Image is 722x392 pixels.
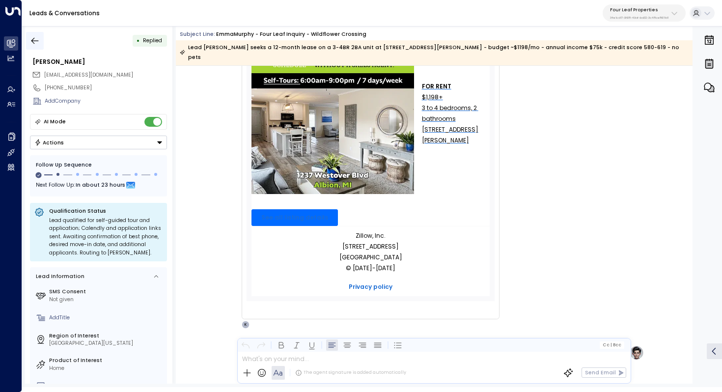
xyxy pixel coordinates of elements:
[216,30,366,38] div: EmmaMurphy - Four Leaf Inquiry - Wildflower Crossing
[49,382,164,390] div: AddNo. of People
[251,209,338,226] a: See all listing details
[49,357,164,364] label: Product of Interest
[49,217,163,257] div: Lead qualified for self-guided tour and application; Calendly and application links sent. Awaitin...
[422,92,443,103] a: $1,198+
[32,57,167,66] div: [PERSON_NAME]
[49,314,164,322] div: AddTitle
[36,161,161,169] div: Follow Up Sequence
[34,139,64,146] div: Actions
[45,84,167,92] div: [PHONE_NUMBER]
[600,341,624,348] button: Cc|Bcc
[295,369,406,376] div: The agent signature is added automatically
[36,180,161,191] div: Next Follow Up:
[610,342,611,347] span: |
[44,71,133,79] span: emmarkmurphy@gmail.com
[610,16,668,20] p: 34e1cd17-0f68-49af-bd32-3c48ce8611d1
[30,136,167,149] button: Actions
[76,180,125,191] span: In about 23 hours
[603,4,686,22] button: Four Leaf Properties34e1cd17-0f68-49af-bd32-3c48ce8611d1
[44,71,133,79] span: [EMAIL_ADDRESS][DOMAIN_NAME]
[251,230,490,241] div: Zillow, Inc.
[30,136,167,149] div: Button group with a nested menu
[45,97,167,105] div: AddCompany
[29,9,100,17] a: Leads & Conversations
[49,332,164,340] label: Region of Interest
[251,252,490,263] div: [GEOGRAPHIC_DATA]
[251,29,414,194] img: Listing photo
[137,34,140,47] div: •
[422,103,490,124] a: 3 to 4 bedrooms, 2 bathrooms
[49,339,164,347] div: [GEOGRAPHIC_DATA][US_STATE]
[180,30,215,38] span: Subject Line:
[180,43,688,62] div: Lead [PERSON_NAME] seeks a 12-month lease on a 3-4BR 2BA unit at [STREET_ADDRESS][PERSON_NAME] - ...
[603,342,621,347] span: Cc Bcc
[610,7,668,13] p: Four Leaf Properties
[33,273,84,280] div: Lead Information
[49,364,164,372] div: Home
[143,37,162,44] span: Replied
[49,296,164,304] div: Not given
[349,281,392,292] a: Privacy policy
[242,321,250,329] div: K
[49,207,163,215] p: Qualification Status
[251,241,490,252] div: [STREET_ADDRESS]
[422,124,490,146] a: [STREET_ADDRESS][PERSON_NAME]
[422,81,451,92] a: FOR RENT
[255,339,267,351] button: Redo
[240,339,251,351] button: Undo
[629,345,644,360] img: profile-logo.png
[44,117,66,127] div: AI Mode
[251,263,490,274] div: © [DATE]-[DATE]
[49,288,164,296] label: SMS Consent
